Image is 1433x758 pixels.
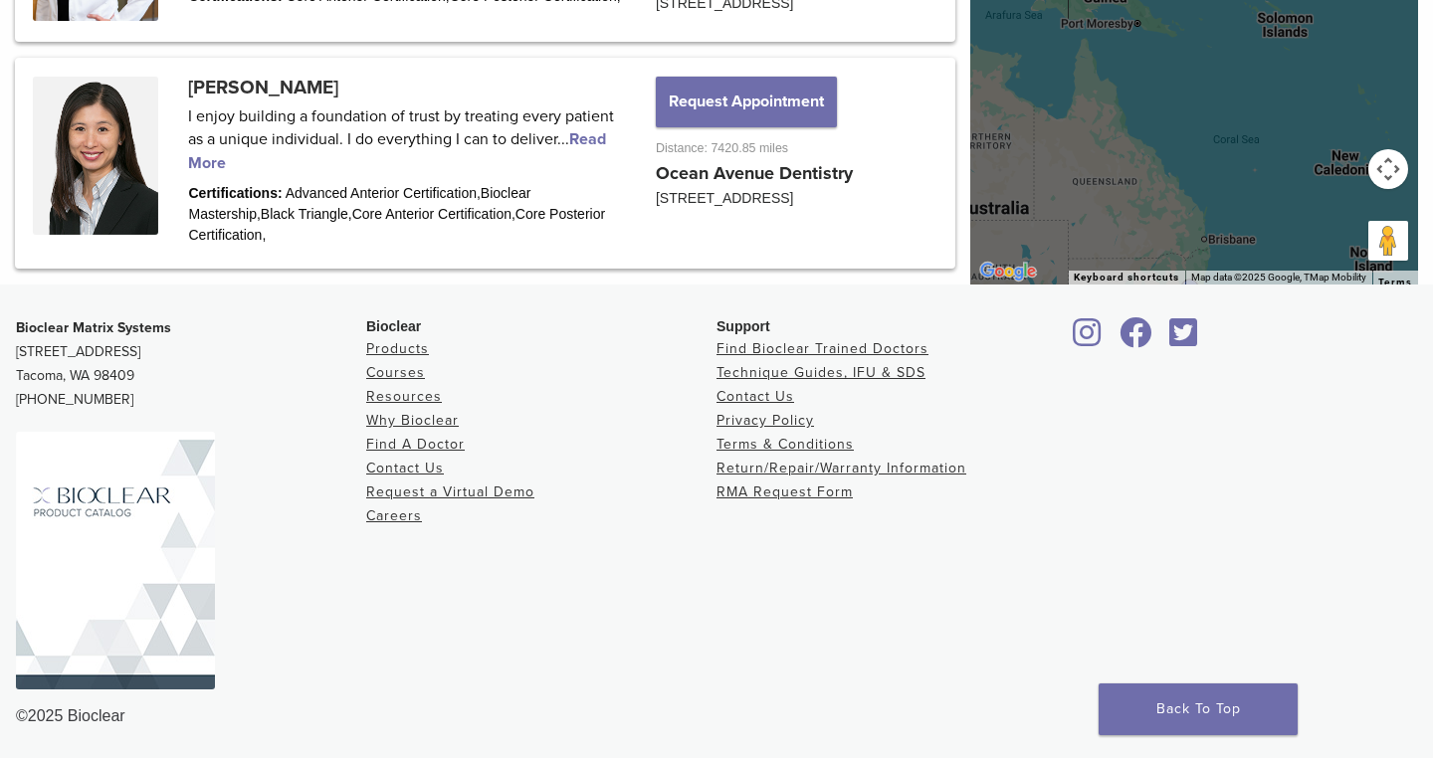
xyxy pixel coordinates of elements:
a: Careers [366,507,422,524]
a: Products [366,340,429,357]
img: Google [975,259,1041,284]
a: Bioclear [1113,329,1158,349]
div: ©2025 Bioclear [16,704,1417,728]
a: Open this area in Google Maps (opens a new window) [975,259,1041,284]
a: Courses [366,364,425,381]
a: Find A Doctor [366,436,465,453]
a: Request a Virtual Demo [366,483,534,500]
a: RMA Request Form [716,483,853,500]
a: Contact Us [716,388,794,405]
span: Map data ©2025 Google, TMap Mobility [1191,273,1366,284]
a: Why Bioclear [366,412,459,429]
a: Back To Top [1099,683,1298,735]
button: Drag Pegman onto the map to open Street View [1368,221,1408,261]
a: Terms & Conditions [716,436,854,453]
span: Support [716,318,770,334]
button: Request Appointment [656,77,837,126]
a: Bioclear [1162,329,1204,349]
strong: Bioclear Matrix Systems [16,319,171,336]
img: Bioclear [16,432,215,689]
a: Contact Us [366,460,444,476]
a: Privacy Policy [716,412,814,429]
a: Terms (opens in new tab) [1378,277,1412,288]
a: Bioclear [1067,329,1109,349]
button: Keyboard shortcuts [1074,272,1179,285]
button: Map camera controls [1368,149,1408,189]
a: Find Bioclear Trained Doctors [716,340,928,357]
a: Return/Repair/Warranty Information [716,460,966,476]
a: Technique Guides, IFU & SDS [716,364,925,381]
a: Resources [366,388,442,405]
p: [STREET_ADDRESS] Tacoma, WA 98409 [PHONE_NUMBER] [16,316,366,412]
span: Bioclear [366,318,421,334]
